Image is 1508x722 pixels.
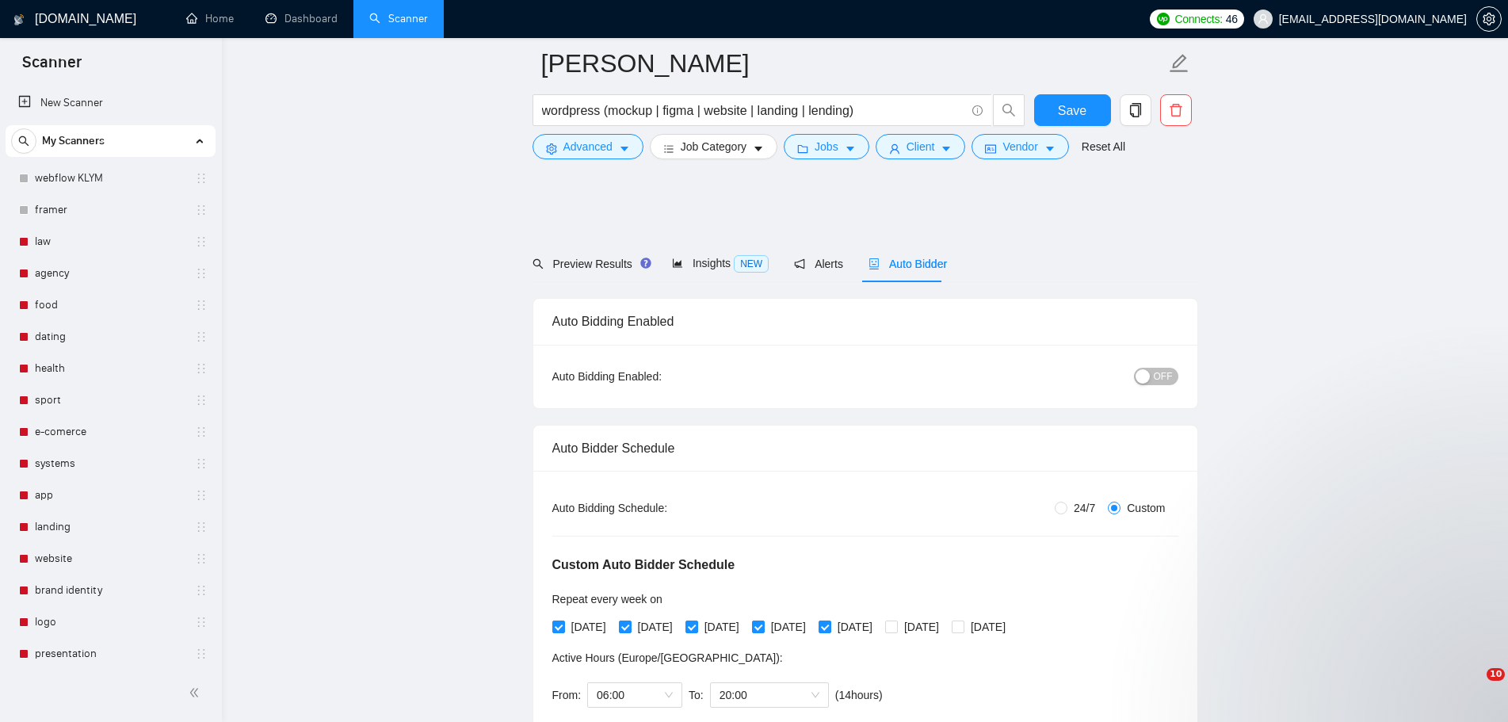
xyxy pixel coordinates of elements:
[552,499,761,517] div: Auto Bidding Schedule:
[1121,103,1151,117] span: copy
[889,143,900,155] span: user
[663,143,674,155] span: bars
[35,543,185,575] a: website
[12,136,36,147] span: search
[552,593,662,605] span: Repeat every week on
[1169,53,1189,74] span: edit
[1454,668,1492,706] iframe: Intercom live chat
[35,606,185,638] a: logo
[972,105,983,116] span: info-circle
[753,143,764,155] span: caret-down
[972,134,1068,159] button: idcardVendorcaret-down
[794,258,843,270] span: Alerts
[13,7,25,32] img: logo
[35,162,185,194] a: webflow KLYM
[189,685,204,701] span: double-left
[689,689,704,701] span: To:
[35,258,185,289] a: agency
[35,416,185,448] a: e-comerce
[639,256,653,270] div: Tooltip anchor
[533,134,643,159] button: settingAdvancedcaret-down
[35,194,185,226] a: framer
[552,426,1178,471] div: Auto Bidder Schedule
[552,556,735,575] h5: Custom Auto Bidder Schedule
[650,134,777,159] button: barsJob Categorycaret-down
[681,138,746,155] span: Job Category
[797,143,808,155] span: folder
[985,143,996,155] span: idcard
[765,618,812,636] span: [DATE]
[542,101,965,120] input: Search Freelance Jobs...
[835,689,883,701] span: ( 14 hours)
[1477,13,1501,25] span: setting
[533,258,544,269] span: search
[672,258,683,269] span: area-chart
[1002,138,1037,155] span: Vendor
[35,638,185,670] a: presentation
[35,353,185,384] a: health
[815,138,838,155] span: Jobs
[964,618,1012,636] span: [DATE]
[18,87,203,119] a: New Scanner
[1174,10,1222,28] span: Connects:
[35,226,185,258] a: law
[845,143,856,155] span: caret-down
[35,321,185,353] a: dating
[831,618,879,636] span: [DATE]
[35,511,185,543] a: landing
[993,94,1025,126] button: search
[195,204,208,216] span: holder
[195,299,208,311] span: holder
[994,103,1024,117] span: search
[552,689,582,701] span: From:
[195,648,208,660] span: holder
[35,479,185,511] a: app
[546,143,557,155] span: setting
[195,330,208,343] span: holder
[195,521,208,533] span: holder
[369,12,428,25] a: searchScanner
[35,575,185,606] a: brand identity
[195,235,208,248] span: holder
[898,618,945,636] span: [DATE]
[195,267,208,280] span: holder
[195,394,208,407] span: holder
[672,257,769,269] span: Insights
[698,618,746,636] span: [DATE]
[552,299,1178,344] div: Auto Bidding Enabled
[565,618,613,636] span: [DATE]
[11,128,36,154] button: search
[265,12,338,25] a: dashboardDashboard
[734,255,769,273] span: NEW
[195,489,208,502] span: holder
[1476,13,1502,25] a: setting
[195,616,208,628] span: holder
[552,651,783,664] span: Active Hours ( Europe/[GEOGRAPHIC_DATA] ):
[1258,13,1269,25] span: user
[784,134,869,159] button: folderJobscaret-down
[720,683,819,707] span: 20:00
[552,368,761,385] div: Auto Bidding Enabled:
[1226,10,1238,28] span: 46
[1058,101,1086,120] span: Save
[195,426,208,438] span: holder
[1161,103,1191,117] span: delete
[195,457,208,470] span: holder
[1160,94,1192,126] button: delete
[42,125,105,157] span: My Scanners
[1082,138,1125,155] a: Reset All
[195,172,208,185] span: holder
[869,258,947,270] span: Auto Bidder
[533,258,647,270] span: Preview Results
[6,87,216,119] li: New Scanner
[1120,94,1151,126] button: copy
[195,362,208,375] span: holder
[876,134,966,159] button: userClientcaret-down
[1067,499,1101,517] span: 24/7
[869,258,880,269] span: robot
[35,289,185,321] a: food
[1044,143,1056,155] span: caret-down
[1034,94,1111,126] button: Save
[1476,6,1502,32] button: setting
[35,448,185,479] a: systems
